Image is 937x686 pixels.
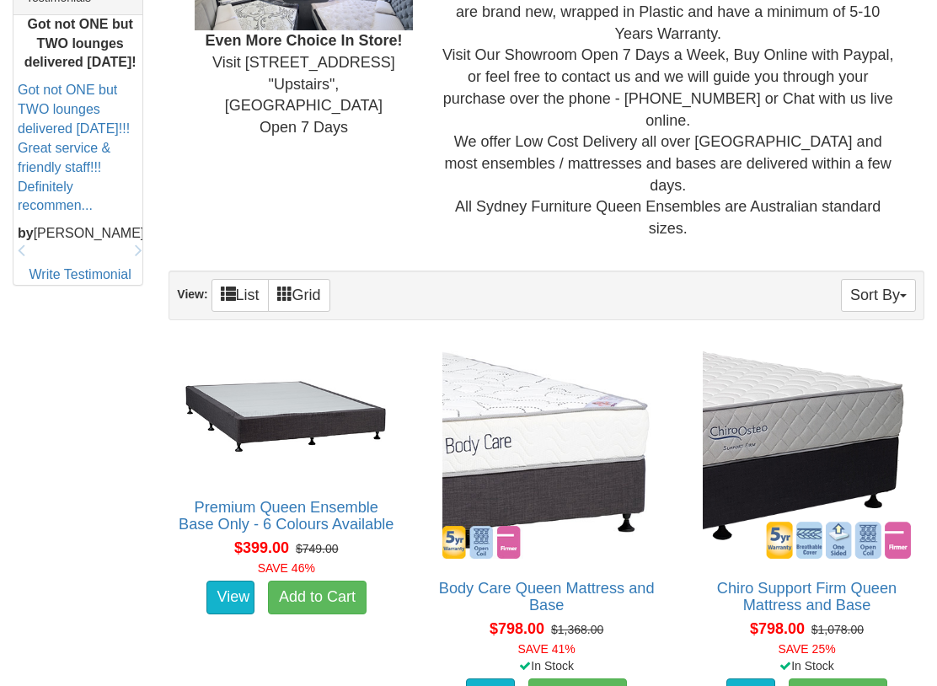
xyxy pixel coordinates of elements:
[841,279,916,312] button: Sort By
[296,542,339,555] del: $749.00
[211,279,269,312] a: List
[18,83,130,213] a: Got not ONE but TWO lounges delivered [DATE]!!! Great service & friendly staff!!! Definitely reco...
[778,642,835,656] font: SAVE 25%
[426,657,667,674] div: In Stock
[518,642,576,656] font: SAVE 41%
[177,287,207,301] strong: View:
[551,623,603,636] del: $1,368.00
[268,279,330,312] a: Grid
[206,581,255,614] a: View
[699,346,915,563] img: Chiro Support Firm Queen Mattress and Base
[258,561,315,575] font: SAVE 46%
[439,580,655,614] a: Body Care Queen Mattress and Base
[18,227,34,241] b: by
[234,539,289,556] span: $399.00
[811,623,864,636] del: $1,078.00
[717,580,897,614] a: Chiro Support Firm Queen Mattress and Base
[29,267,131,281] a: Write Testimonial
[205,32,402,49] b: Even More Choice In Store!
[268,581,367,614] a: Add to Cart
[438,346,655,563] img: Body Care Queen Mattress and Base
[686,657,928,674] div: In Stock
[179,499,394,533] a: Premium Queen Ensemble Base Only - 6 Colours Available
[750,620,805,637] span: $798.00
[24,17,137,70] b: Got not ONE but TWO lounges delivered [DATE]!
[178,346,394,482] img: Premium Queen Ensemble Base Only - 6 Colours Available
[18,225,142,244] p: [PERSON_NAME]
[490,620,544,637] span: $798.00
